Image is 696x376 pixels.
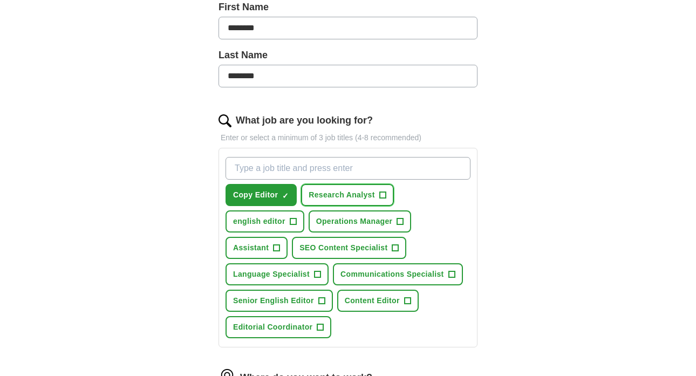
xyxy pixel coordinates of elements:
button: Operations Manager [309,210,412,233]
button: Research Analyst [301,184,394,206]
p: Enter or select a minimum of 3 job titles (4-8 recommended) [219,132,477,143]
button: Editorial Coordinator [226,316,331,338]
button: english editor [226,210,304,233]
img: search.png [219,114,231,127]
button: Copy Editor✓ [226,184,297,206]
button: Language Specialist [226,263,329,285]
span: ✓ [282,192,289,200]
span: Editorial Coordinator [233,322,312,333]
span: Language Specialist [233,269,310,280]
span: Content Editor [345,295,400,306]
button: Senior English Editor [226,290,333,312]
span: Operations Manager [316,216,393,227]
button: SEO Content Specialist [292,237,406,259]
span: SEO Content Specialist [299,242,387,254]
span: Copy Editor [233,189,278,201]
span: Research Analyst [309,189,375,201]
button: Assistant [226,237,288,259]
span: english editor [233,216,285,227]
span: Assistant [233,242,269,254]
button: Communications Specialist [333,263,463,285]
span: Communications Specialist [340,269,444,280]
button: Content Editor [337,290,419,312]
input: Type a job title and press enter [226,157,470,180]
span: Senior English Editor [233,295,314,306]
label: What job are you looking for? [236,113,373,128]
label: Last Name [219,48,477,63]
